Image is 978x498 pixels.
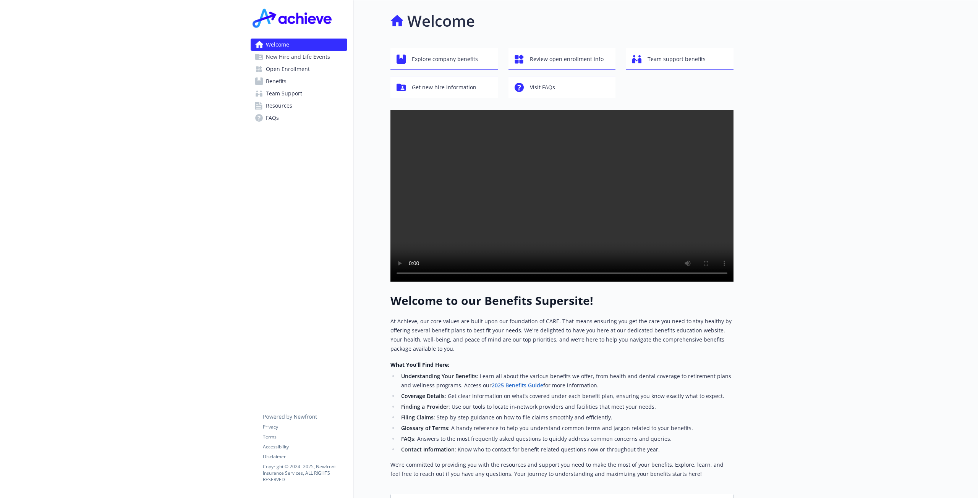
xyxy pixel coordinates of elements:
[399,445,733,454] li: : Know who to contact for benefit-related questions now or throughout the year.
[399,392,733,401] li: : Get clear information on what’s covered under each benefit plan, ensuring you know exactly what...
[266,39,289,51] span: Welcome
[251,51,347,63] a: New Hire and Life Events
[399,424,733,433] li: : A handy reference to help you understand common terms and jargon related to your benefits.
[390,317,733,353] p: At Achieve, our core values are built upon our foundation of CARE. That means ensuring you get th...
[412,80,476,95] span: Get new hire information
[399,413,733,422] li: : Step-by-step guidance on how to file claims smoothly and efficiently.
[251,87,347,100] a: Team Support
[401,392,445,400] strong: Coverage Details
[390,294,733,308] h1: Welcome to our Benefits Supersite!
[251,112,347,124] a: FAQs
[263,434,347,440] a: Terms
[390,48,498,70] button: Explore company benefits
[492,382,543,389] a: 2025 Benefits Guide
[266,51,330,63] span: New Hire and Life Events
[251,39,347,51] a: Welcome
[251,100,347,112] a: Resources
[399,434,733,443] li: : Answers to the most frequently asked questions to quickly address common concerns and queries.
[251,75,347,87] a: Benefits
[530,80,555,95] span: Visit FAQs
[390,76,498,98] button: Get new hire information
[508,76,616,98] button: Visit FAQs
[508,48,616,70] button: Review open enrollment info
[399,402,733,411] li: : Use our tools to locate in-network providers and facilities that meet your needs.
[401,424,448,432] strong: Glossary of Terms
[266,112,279,124] span: FAQs
[263,424,347,430] a: Privacy
[401,446,455,453] strong: Contact Information
[251,63,347,75] a: Open Enrollment
[390,460,733,479] p: We’re committed to providing you with the resources and support you need to make the most of your...
[626,48,733,70] button: Team support benefits
[530,52,604,66] span: Review open enrollment info
[266,75,287,87] span: Benefits
[401,403,449,410] strong: Finding a Provider
[263,463,347,483] p: Copyright © 2024 - 2025 , Newfront Insurance Services, ALL RIGHTS RESERVED
[401,372,477,380] strong: Understanding Your Benefits
[263,443,347,450] a: Accessibility
[399,372,733,390] li: : Learn all about the various benefits we offer, from health and dental coverage to retirement pl...
[648,52,706,66] span: Team support benefits
[407,10,475,32] h1: Welcome
[390,361,449,368] strong: What You’ll Find Here:
[401,435,414,442] strong: FAQs
[266,87,302,100] span: Team Support
[266,100,292,112] span: Resources
[401,414,434,421] strong: Filing Claims
[266,63,310,75] span: Open Enrollment
[412,52,478,66] span: Explore company benefits
[263,453,347,460] a: Disclaimer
